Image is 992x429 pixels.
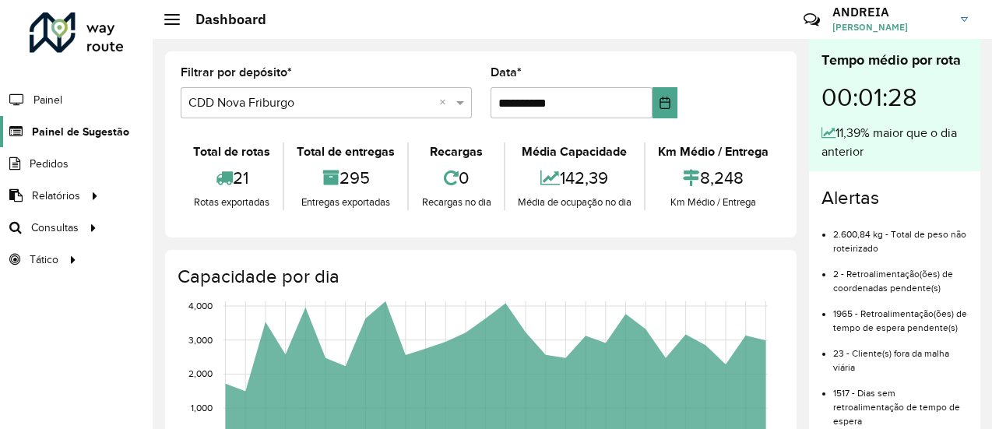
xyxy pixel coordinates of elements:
span: Tático [30,251,58,268]
span: Painel de Sugestão [32,124,129,140]
div: 11,39% maior que o dia anterior [821,124,968,161]
h4: Capacidade por dia [178,265,781,288]
div: Km Médio / Entrega [649,142,777,161]
text: 1,000 [191,403,213,413]
div: Tempo médio por rota [821,50,968,71]
li: 23 - Cliente(s) fora da malha viária [833,335,968,374]
li: 2 - Retroalimentação(ões) de coordenadas pendente(s) [833,255,968,295]
label: Data [491,63,522,82]
span: [PERSON_NAME] [832,20,949,34]
button: Choose Date [653,87,677,118]
div: Recargas no dia [413,195,499,210]
div: 142,39 [509,161,640,195]
div: 8,248 [649,161,777,195]
div: Km Médio / Entrega [649,195,777,210]
div: Recargas [413,142,499,161]
div: Entregas exportadas [288,195,403,210]
div: 295 [288,161,403,195]
h4: Alertas [821,187,968,209]
text: 2,000 [188,369,213,379]
li: 1517 - Dias sem retroalimentação de tempo de espera [833,374,968,428]
div: Total de entregas [288,142,403,161]
span: Pedidos [30,156,69,172]
div: 0 [413,161,499,195]
div: 00:01:28 [821,71,968,124]
li: 2.600,84 kg - Total de peso não roteirizado [833,216,968,255]
label: Filtrar por depósito [181,63,292,82]
span: Painel [33,92,62,108]
span: Relatórios [32,188,80,204]
a: Contato Rápido [795,3,828,37]
div: 21 [185,161,279,195]
div: Rotas exportadas [185,195,279,210]
div: Total de rotas [185,142,279,161]
span: Consultas [31,220,79,236]
text: 3,000 [188,335,213,345]
span: Clear all [439,93,452,112]
li: 1965 - Retroalimentação(ões) de tempo de espera pendente(s) [833,295,968,335]
div: Média de ocupação no dia [509,195,640,210]
text: 4,000 [188,301,213,311]
div: Média Capacidade [509,142,640,161]
h2: Dashboard [180,11,266,28]
h3: ANDREIA [832,5,949,19]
